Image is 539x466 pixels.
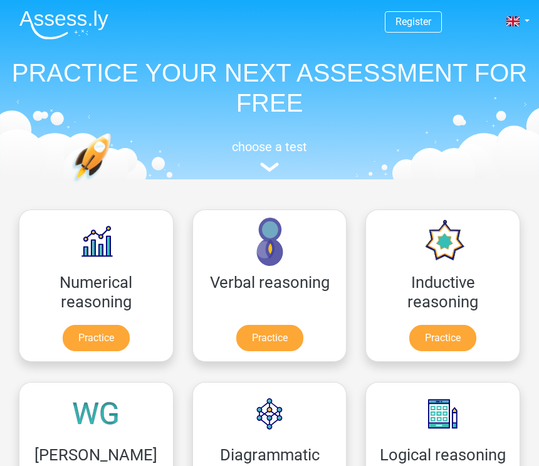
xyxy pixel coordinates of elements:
[260,162,279,172] img: assessment
[236,325,303,351] a: Practice
[395,16,431,28] a: Register
[9,139,530,172] a: choose a test
[409,325,476,351] a: Practice
[9,139,530,154] h5: choose a test
[72,133,155,235] img: practice
[19,10,108,40] img: Assessly
[63,325,130,351] a: Practice
[9,58,530,118] h1: PRACTICE YOUR NEXT ASSESSMENT FOR FREE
